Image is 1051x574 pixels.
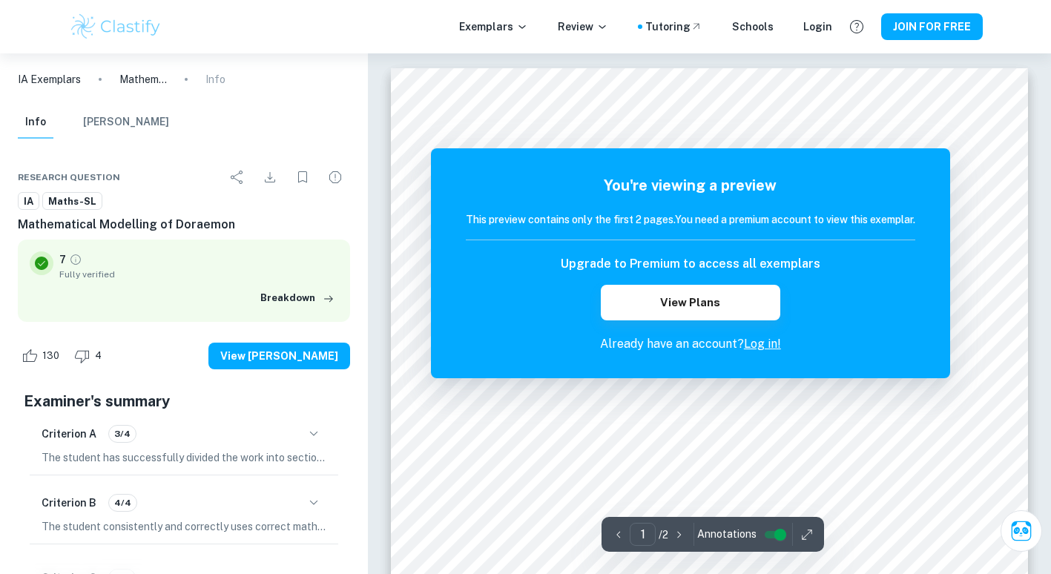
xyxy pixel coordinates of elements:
p: Review [558,19,608,35]
p: 7 [59,251,66,268]
span: 130 [34,349,67,363]
p: The student has successfully divided the work into sections of introduction, body, and conclusion... [42,449,326,466]
button: Help and Feedback [844,14,869,39]
a: Log in! [744,337,781,351]
button: Ask Clai [1001,510,1042,552]
p: / 2 [659,527,668,543]
p: The student consistently and correctly uses correct mathematical notation, symbols, and terminolo... [42,518,326,535]
p: Mathematical Modelling of Doraemon [119,71,167,88]
img: Clastify logo [69,12,163,42]
h5: You're viewing a preview [466,174,915,197]
span: Research question [18,171,120,184]
button: Info [18,106,53,139]
p: Already have an account? [466,335,915,353]
h6: Upgrade to Premium to access all exemplars [561,255,820,273]
span: Maths-SL [43,194,102,209]
h6: Criterion A [42,426,96,442]
div: Share [223,162,252,192]
h6: This preview contains only the first 2 pages. You need a premium account to view this exemplar. [466,211,915,228]
button: JOIN FOR FREE [881,13,983,40]
a: Schools [732,19,774,35]
button: Breakdown [257,287,338,309]
div: Report issue [320,162,350,192]
span: 4 [87,349,110,363]
button: View [PERSON_NAME] [208,343,350,369]
span: Annotations [697,527,757,542]
h6: Criterion B [42,495,96,511]
a: IA Exemplars [18,71,81,88]
span: 4/4 [109,496,136,509]
span: IA [19,194,39,209]
a: Maths-SL [42,192,102,211]
div: Like [18,344,67,368]
div: Bookmark [288,162,317,192]
span: 3/4 [109,427,136,441]
h6: Mathematical Modelling of Doraemon [18,216,350,234]
button: [PERSON_NAME] [83,106,169,139]
div: Download [255,162,285,192]
a: IA [18,192,39,211]
h5: Examiner's summary [24,390,344,412]
a: Tutoring [645,19,702,35]
a: Grade fully verified [69,253,82,266]
span: Fully verified [59,268,338,281]
button: View Plans [601,285,780,320]
p: Info [205,71,225,88]
a: Login [803,19,832,35]
p: Exemplars [459,19,528,35]
div: Dislike [70,344,110,368]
